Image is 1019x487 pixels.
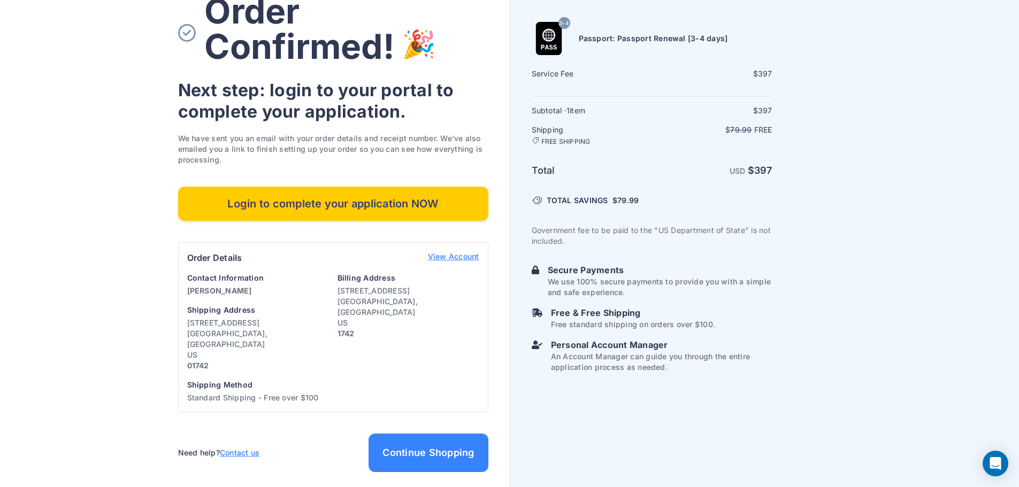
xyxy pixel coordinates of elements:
[187,392,329,403] p: Standard Shipping - Free over $100
[579,33,728,44] h6: Passport: Passport Renewal [3-4 days]
[338,285,479,339] p: [STREET_ADDRESS] [GEOGRAPHIC_DATA], [GEOGRAPHIC_DATA] US
[541,137,591,146] span: FREE SHIPPING
[548,264,772,276] h6: Secure Payments
[730,125,752,134] span: 79.99
[653,68,772,79] div: $
[547,195,608,206] span: TOTAL SAVINGS
[548,276,772,298] p: We use 100% secure payments to provide you with a simple and safe experience.
[187,305,329,315] h6: Shipping Address
[532,163,651,178] h6: Total
[403,28,435,71] img: order-complete-party.svg
[187,273,329,283] h6: Contact Information
[187,380,329,390] h6: Shipping Method
[551,338,772,351] h6: Personal Account Manager
[617,196,639,205] span: 79.99
[338,329,355,338] strong: 1742
[748,165,772,176] strong: $
[754,165,772,176] span: 397
[566,106,570,115] span: 1
[187,286,252,295] strong: [PERSON_NAME]
[178,187,488,221] a: Login to complete your application NOW
[653,125,772,135] p: $
[551,306,715,319] h6: Free & Free Shipping
[653,105,772,116] div: $
[220,448,259,457] a: Contact us
[551,351,772,373] p: An Account Manager can guide you through the entire application process as needed.
[532,68,651,79] h6: Service Fee
[187,251,242,264] h6: Order Details
[428,251,479,264] a: View Account
[187,361,209,370] strong: 01742
[730,166,746,175] span: USD
[178,447,260,458] p: Need help?
[758,106,772,115] span: 397
[532,105,651,116] h6: Subtotal · item
[178,133,488,165] p: We have sent you an email with your order details and receipt number. We've also emailed you a li...
[532,125,651,146] h6: Shipping
[338,273,479,283] h6: Billing Address
[612,195,639,206] span: $
[559,16,569,30] span: 3-4
[532,225,772,246] p: Government fee to be paid to the "US Department of State" is not included.
[758,69,772,78] span: 397
[754,125,772,134] span: Free
[532,22,565,55] img: Passport: Passport Renewal [3-4 days]
[187,318,329,371] p: [STREET_ADDRESS] [GEOGRAPHIC_DATA], [GEOGRAPHIC_DATA] US
[178,80,488,122] h3: Next step: login to your portal to complete your application.
[369,434,488,472] a: Continue Shopping
[983,451,1008,476] div: Open Intercom Messenger
[551,319,715,330] p: Free standard shipping on orders over $100.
